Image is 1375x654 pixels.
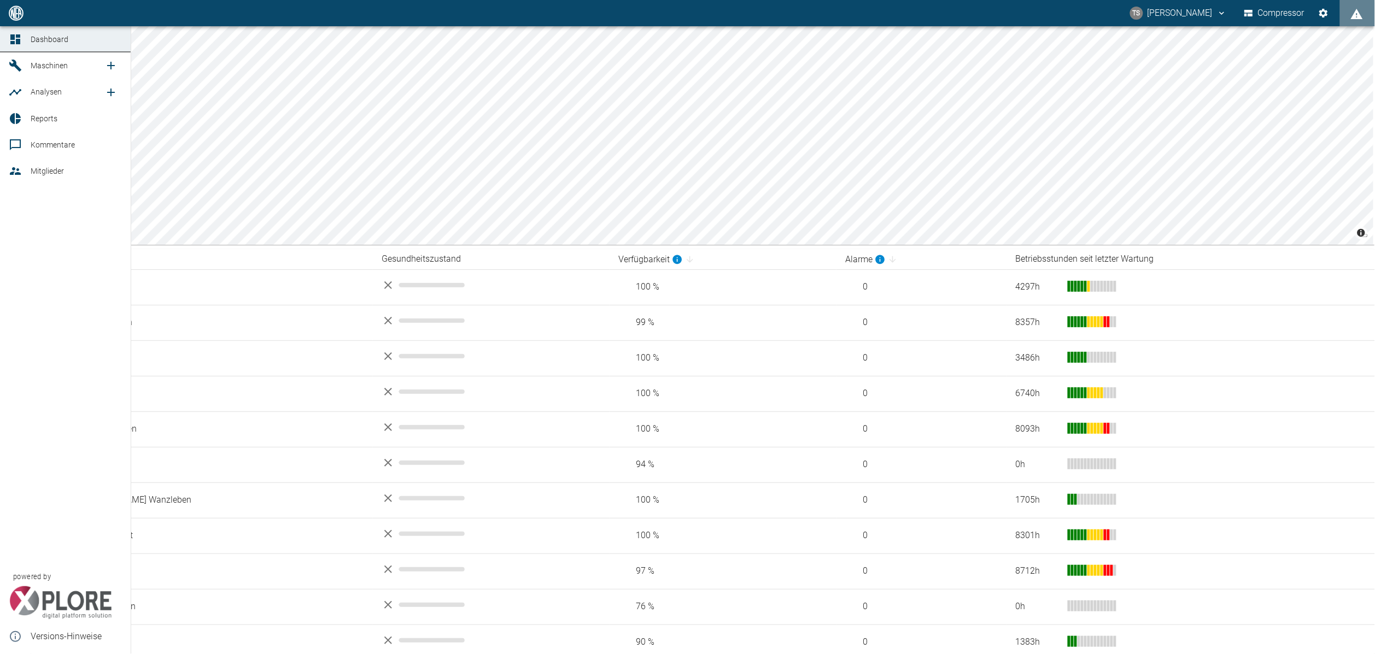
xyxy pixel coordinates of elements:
[382,421,601,434] div: No data
[618,316,828,329] span: 99 %
[1007,249,1375,269] th: Betriebsstunden seit letzter Wartung
[1015,600,1059,613] div: 0 h
[618,253,683,266] div: berechnet für die letzten 7 Tage
[73,340,373,376] td: Forchheim
[1015,423,1059,435] div: 8093 h
[382,634,601,647] div: No data
[618,565,828,578] span: 97 %
[100,55,122,76] a: new /machines
[382,279,601,292] div: No data
[845,387,998,400] span: 0
[1128,3,1228,23] button: timo.streitbuerger@arcanum-energy.de
[618,529,828,542] span: 100 %
[382,385,601,398] div: No data
[8,5,25,20] img: logo
[1015,387,1059,400] div: 6740 h
[1242,3,1307,23] button: Compressor
[13,571,51,582] span: powered by
[618,387,828,400] span: 100 %
[31,61,68,70] span: Maschinen
[73,553,373,589] td: Malstedt
[73,447,373,482] td: Karben
[845,494,998,506] span: 0
[1314,3,1333,23] button: Einstellungen
[382,492,601,505] div: No data
[1015,281,1059,293] div: 4297 h
[1015,316,1059,329] div: 8357 h
[100,81,122,103] a: new /analyses/list/0
[31,87,62,96] span: Analysen
[618,281,828,293] span: 100 %
[382,350,601,363] div: No data
[382,563,601,576] div: No data
[1015,565,1059,578] div: 8712 h
[1015,636,1059,649] div: 1383 h
[1015,494,1059,506] div: 1705 h
[382,598,601,611] div: No data
[31,630,122,643] span: Versions-Hinweise
[31,140,75,149] span: Kommentare
[382,527,601,540] div: No data
[9,586,112,619] img: Xplore Logo
[382,314,601,327] div: No data
[1015,458,1059,471] div: 0 h
[845,352,998,364] span: 0
[382,456,601,469] div: No data
[1130,7,1143,20] div: TS
[845,565,998,578] span: 0
[618,600,828,613] span: 76 %
[31,167,64,175] span: Mitglieder
[618,352,828,364] span: 100 %
[1015,529,1059,542] div: 8301 h
[618,458,828,471] span: 94 %
[73,482,373,518] td: [PERSON_NAME] Wanzleben
[31,35,68,44] span: Dashboard
[73,305,373,340] td: Bruchhausen
[845,253,886,266] div: berechnet für die letzten 7 Tage
[845,281,998,293] span: 0
[31,114,57,123] span: Reports
[845,316,998,329] span: 0
[845,423,998,435] span: 0
[31,26,1373,245] canvas: Map
[73,411,373,447] td: Jürgenshagen
[373,249,610,269] th: Gesundheitszustand
[73,376,373,411] td: Heygendorf
[1015,352,1059,364] div: 3486 h
[845,529,998,542] span: 0
[618,423,828,435] span: 100 %
[73,269,373,305] td: Altena
[845,636,998,649] span: 0
[618,636,828,649] span: 90 %
[73,518,373,553] td: Kroppenstedt
[618,494,828,506] span: 100 %
[845,600,998,613] span: 0
[845,458,998,471] span: 0
[73,589,373,624] td: Marktoffingen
